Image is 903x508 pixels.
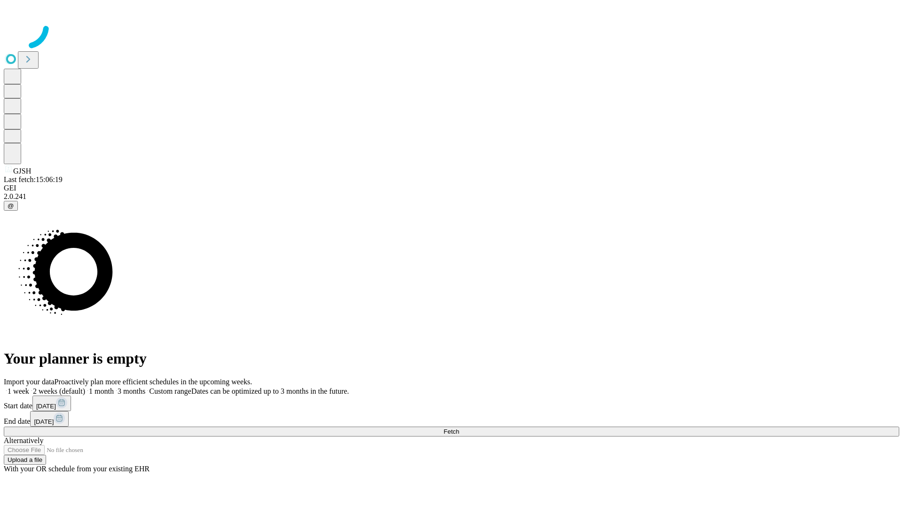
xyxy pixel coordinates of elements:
[4,396,899,411] div: Start date
[4,427,899,437] button: Fetch
[4,411,899,427] div: End date
[4,437,43,444] span: Alternatively
[89,387,114,395] span: 1 month
[13,167,31,175] span: GJSH
[4,378,55,386] span: Import your data
[4,455,46,465] button: Upload a file
[36,403,56,410] span: [DATE]
[33,387,85,395] span: 2 weeks (default)
[4,192,899,201] div: 2.0.241
[4,465,150,473] span: With your OR schedule from your existing EHR
[30,411,69,427] button: [DATE]
[34,418,54,425] span: [DATE]
[118,387,145,395] span: 3 months
[55,378,252,386] span: Proactively plan more efficient schedules in the upcoming weeks.
[4,350,899,367] h1: Your planner is empty
[4,175,63,183] span: Last fetch: 15:06:19
[444,428,459,435] span: Fetch
[149,387,191,395] span: Custom range
[8,387,29,395] span: 1 week
[8,202,14,209] span: @
[32,396,71,411] button: [DATE]
[191,387,349,395] span: Dates can be optimized up to 3 months in the future.
[4,201,18,211] button: @
[4,184,899,192] div: GEI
